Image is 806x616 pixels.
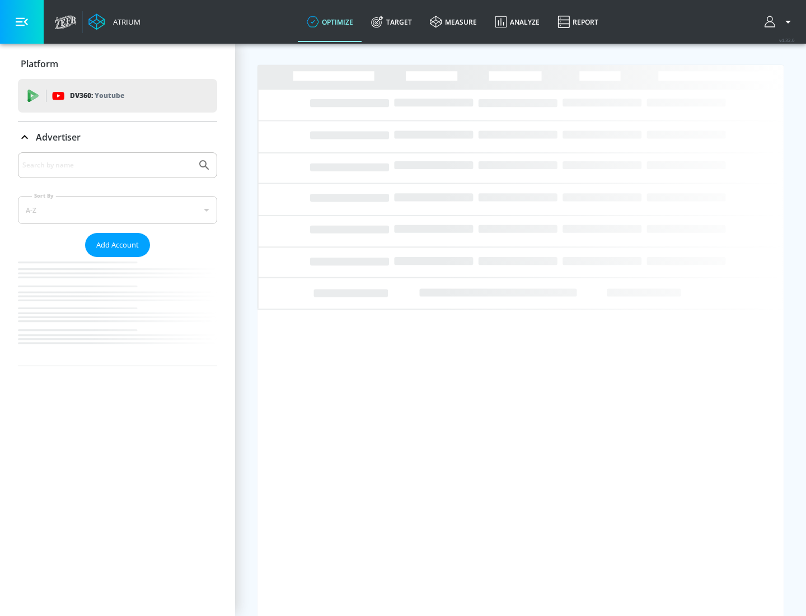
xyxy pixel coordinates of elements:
[421,2,486,42] a: measure
[18,152,217,366] div: Advertiser
[96,239,139,251] span: Add Account
[21,58,58,70] p: Platform
[18,48,217,80] div: Platform
[36,131,81,143] p: Advertiser
[18,196,217,224] div: A-Z
[779,37,795,43] span: v 4.32.0
[298,2,362,42] a: optimize
[32,192,56,199] label: Sort By
[70,90,124,102] p: DV360:
[18,122,217,153] div: Advertiser
[109,17,140,27] div: Atrium
[362,2,421,42] a: Target
[486,2,549,42] a: Analyze
[22,158,192,172] input: Search by name
[85,233,150,257] button: Add Account
[88,13,140,30] a: Atrium
[95,90,124,101] p: Youtube
[18,79,217,113] div: DV360: Youtube
[18,257,217,366] nav: list of Advertiser
[549,2,607,42] a: Report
